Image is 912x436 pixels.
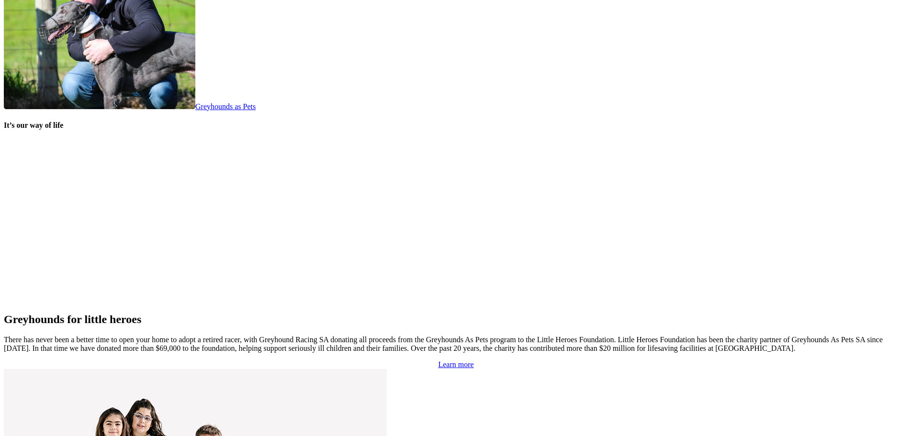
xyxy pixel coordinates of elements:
span: Greyhounds as Pets [195,102,256,111]
h4: It’s our way of life [4,121,908,130]
a: Learn more [438,360,473,369]
p: There has never been a better time to open your home to adopt a retired racer, with Greyhound Rac... [4,335,908,353]
h2: Greyhounds for little heroes [4,313,908,326]
a: Greyhounds as Pets [4,102,256,111]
